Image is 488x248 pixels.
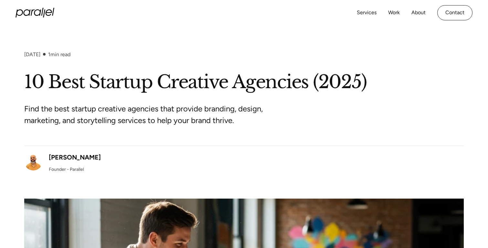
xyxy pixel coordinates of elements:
[24,103,267,126] p: Find the best startup creative agencies that provide branding, design, marketing, and storytellin...
[357,8,377,17] a: Services
[16,8,54,17] a: home
[24,152,42,170] img: Robin Dhanwani
[49,166,84,173] div: Founder - Parallel
[48,51,50,57] span: 1
[411,8,426,17] a: About
[49,152,101,162] div: [PERSON_NAME]
[388,8,400,17] a: Work
[437,5,472,20] a: Contact
[24,70,464,94] h1: 10 Best Startup Creative Agencies (2025)
[24,152,101,173] a: [PERSON_NAME]Founder - Parallel
[48,51,70,57] div: min read
[24,51,40,57] div: [DATE]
